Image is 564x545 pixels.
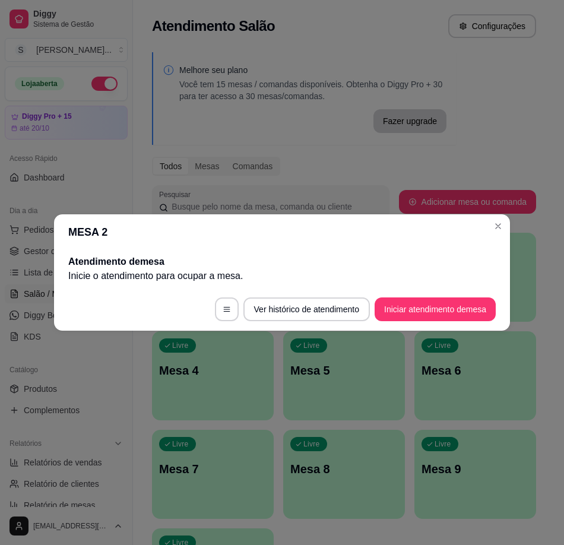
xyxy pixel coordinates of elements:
[68,255,496,269] h2: Atendimento de mesa
[243,297,370,321] button: Ver histórico de atendimento
[68,269,496,283] p: Inicie o atendimento para ocupar a mesa .
[54,214,510,250] header: MESA 2
[489,217,508,236] button: Close
[375,297,496,321] button: Iniciar atendimento demesa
